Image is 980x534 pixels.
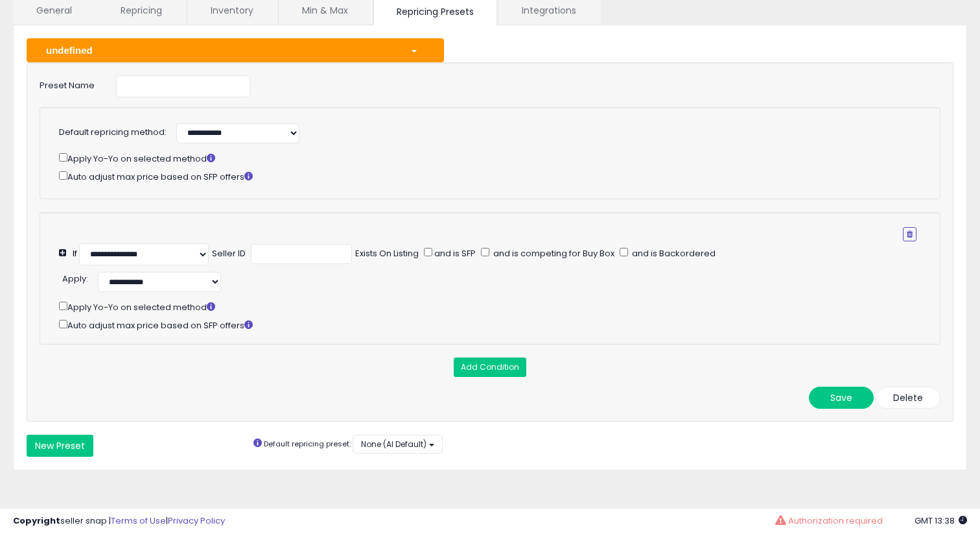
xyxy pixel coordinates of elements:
[62,273,86,285] span: Apply
[36,43,401,57] div: undefined
[27,435,93,457] button: New Preset
[59,169,916,184] div: Auto adjust max price based on SFP offers
[62,269,88,285] div: :
[59,299,934,314] div: Apply Yo-Yo on selected method
[907,230,913,238] i: Remove Condition
[59,151,916,165] div: Apply Yo-Yo on selected method
[491,247,614,260] span: and is competing for Buy Box
[788,515,883,527] span: Authorization required
[59,127,167,139] label: Default repricing method:
[915,515,967,527] span: 2025-10-13 13:38 GMT
[59,317,934,332] div: Auto adjust max price based on SFP offers
[13,515,225,528] div: seller snap | |
[13,515,60,527] strong: Copyright
[630,247,716,260] span: and is Backordered
[432,247,476,260] span: and is SFP
[355,248,419,260] div: Exists On Listing
[876,387,940,409] button: Delete
[809,387,874,409] button: Save
[454,358,526,377] button: Add Condition
[168,515,225,527] a: Privacy Policy
[111,515,166,527] a: Terms of Use
[27,38,444,62] button: undefined
[212,248,246,260] div: Seller ID
[30,75,106,92] label: Preset Name
[353,435,443,454] button: None (AI Default)
[361,439,426,450] span: None (AI Default)
[264,439,351,449] small: Default repricing preset:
